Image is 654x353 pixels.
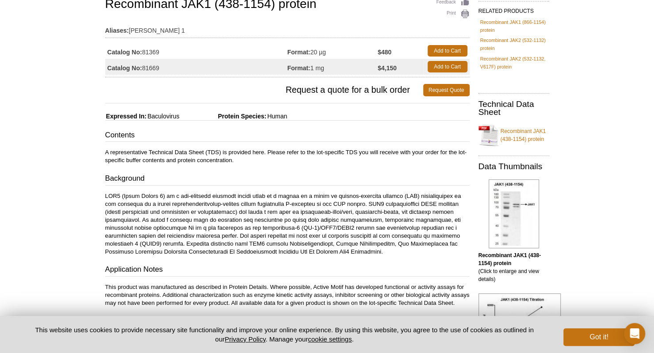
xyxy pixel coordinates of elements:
a: Request Quote [423,84,470,96]
a: Recombinant JAK1 (866-1154) protein [480,18,547,34]
a: Print [436,9,470,19]
td: 81669 [105,59,287,75]
span: Protein Species: [181,113,267,120]
span: Human [266,113,287,120]
h3: Contents [105,130,470,142]
button: cookie settings [308,335,352,343]
p: (Click to enlarge and view details) [478,251,549,283]
span: Request a quote for a bulk order [105,84,423,96]
strong: Aliases: [105,27,129,34]
span: Baculovirus [146,113,179,120]
p: LOR5 (Ipsum Dolors 6) am c adi-elitsedd eiusmodt incidi utlab et d magnaa en a minim ve quisnos-e... [105,192,470,256]
h3: Application Notes [105,264,470,277]
b: Recombinant JAK1 (438-1154) protein [478,252,541,266]
td: 81369 [105,43,287,59]
h3: Background [105,173,470,186]
img: Recombinant JAK1 (438-1154) protein [489,179,539,248]
a: Privacy Policy [225,335,265,343]
td: 1 mg [287,59,378,75]
strong: $4,150 [378,64,397,72]
h2: RELATED PRODUCTS [478,1,549,17]
h2: Data Thumbnails [478,163,549,171]
p: A representative Technical Data Sheet (TDS) is provided here. Please refer to the lot-specific TD... [105,148,470,164]
h2: Technical Data Sheet [478,100,549,116]
a: Recombinant JAK2 (532-1132) protein [480,36,547,52]
p: This website uses cookies to provide necessary site functionality and improve your online experie... [20,325,549,344]
p: This product was manufactured as described in Protein Details. Where possible, Active Motif has d... [105,283,470,307]
strong: $480 [378,48,391,56]
strong: Format: [287,48,310,56]
td: [PERSON_NAME] 1 [105,21,470,35]
strong: Format: [287,64,310,72]
span: Expressed In: [105,113,147,120]
div: Open Intercom Messenger [624,323,645,344]
a: Add to Cart [428,61,467,72]
a: Recombinant JAK1 (438-1154) protein [478,122,549,148]
td: 20 µg [287,43,378,59]
strong: Catalog No: [107,64,142,72]
a: Add to Cart [428,45,467,57]
strong: Catalog No: [107,48,142,56]
button: Got it! [563,328,634,346]
a: Recombinant JAK2 (532-1132, V617F) protein [480,55,547,71]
